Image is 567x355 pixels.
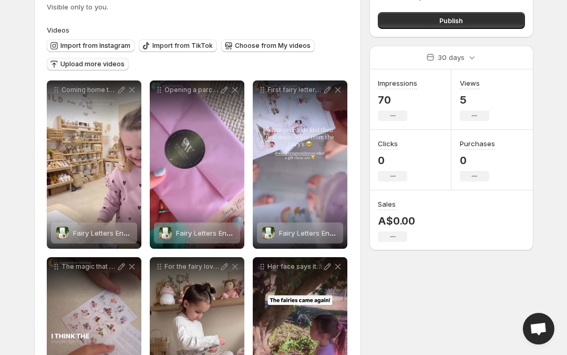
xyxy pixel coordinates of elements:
[267,86,322,94] p: First fairy letter being discovered!
[279,229,385,237] span: Fairy Letters Enchanted Mail Set
[378,94,417,106] p: 70
[378,12,524,29] button: Publish
[460,154,495,167] p: 0
[262,227,275,239] img: Fairy Letters Enchanted Mail Set
[60,42,130,50] span: Import from Instagram
[47,39,135,52] button: Import from Instagram
[176,229,282,237] span: Fairy Letters Enchanted Mail Set
[267,262,322,271] p: Her face says it all Another fairy just visited her garden Who else loves magical discoveries lik...
[47,3,108,11] span: Visible only to you.
[378,154,407,167] p: 0
[460,94,489,106] p: 5
[47,80,141,249] div: Coming home to a surprise that has been left by the fairiesFairy Letters Enchanted Mail SetFairy ...
[438,52,465,63] p: 30 days
[61,262,116,271] p: The magic that continues after finding their fairy letter
[164,262,219,271] p: For the fairy lovers!
[378,199,396,209] h3: Sales
[47,58,129,70] button: Upload more videos
[159,227,172,239] img: Fairy Letters Enchanted Mail Set
[164,86,219,94] p: Opening a parcel of magic and wonder!
[439,15,463,26] span: Publish
[152,42,213,50] span: Import from TikTok
[221,39,315,52] button: Choose from My videos
[378,78,417,88] h3: Impressions
[235,42,311,50] span: Choose from My videos
[60,60,125,68] span: Upload more videos
[56,227,69,239] img: Fairy Letters Enchanted Mail Set
[378,215,415,227] p: A$0.00
[523,313,554,344] div: Open chat
[139,39,217,52] button: Import from TikTok
[460,138,495,149] h3: Purchases
[378,138,398,149] h3: Clicks
[253,80,347,249] div: First fairy letter being discovered!Fairy Letters Enchanted Mail SetFairy Letters Enchanted Mail Set
[73,229,179,237] span: Fairy Letters Enchanted Mail Set
[150,80,244,249] div: Opening a parcel of magic and wonder!Fairy Letters Enchanted Mail SetFairy Letters Enchanted Mail...
[460,78,480,88] h3: Views
[47,26,69,34] span: Videos
[61,86,116,94] p: Coming home to a surprise that has been left by the fairies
